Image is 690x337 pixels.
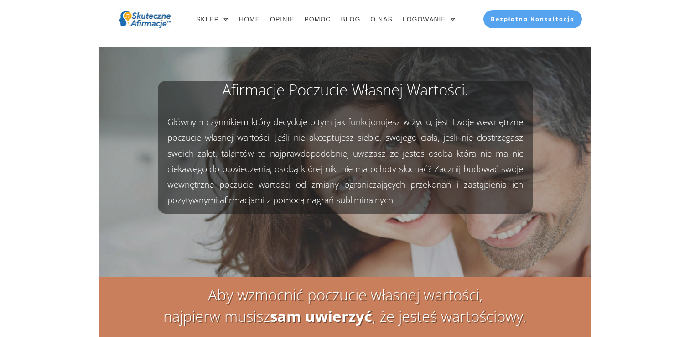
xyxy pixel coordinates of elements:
a: OPINIE [270,13,294,26]
strong: sam uwierzyć [270,306,372,326]
h2: Afirmacje Poczucie Własnej Wartości. [167,79,523,110]
span: Bezpłatna Konsultacja [491,16,575,22]
span: LOGOWANIE [403,13,446,26]
a: POMOC [305,13,331,26]
span: SKLEP [196,13,219,26]
a: BLOG [341,13,360,26]
a: Bezpłatna Konsultacja [483,10,582,28]
h2: Aby wzmocnić poczucie własnej wartości, najpierw musisz , że jesteś wartościowy. [114,284,577,336]
a: SKLEP [196,13,229,26]
a: LOGOWANIE [403,13,456,26]
a: O NAS [370,13,393,26]
p: Głównym czynnikiem który decyduje o tym jak funkcjonujesz w życiu, jest Twoje wewnętrzne poczucie... [167,114,523,208]
a: HOME [239,13,260,26]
